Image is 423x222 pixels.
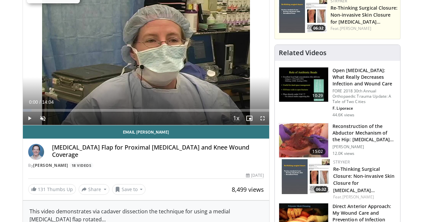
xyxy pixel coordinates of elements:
a: 10:29 Open [MEDICAL_DATA]: What Really Decreases Infection and Wound Care FORE 2018 30th Annual O... [279,67,396,118]
div: [DATE] [246,172,264,178]
img: Avatar [28,144,44,160]
a: [PERSON_NAME] [340,26,371,31]
img: ded7be61-cdd8-40fc-98a3-de551fea390e.150x105_q85_crop-smart_upscale.jpg [279,67,328,102]
a: 15:02 Reconstruction of the Abductor Mechanism of the Hip: [MEDICAL_DATA]… [PERSON_NAME] 12.0K views [279,123,396,158]
h4: Related Videos [279,49,327,57]
h4: [MEDICAL_DATA] Flap for Proximal [MEDICAL_DATA] and Knee Wound Coverage [52,144,264,158]
a: Re-Thinking Surgical Closure: Non-invasive Skin Closure for [MEDICAL_DATA]… [331,5,397,25]
div: Feat. [331,26,397,32]
button: Save to [112,184,146,195]
div: Feat. [333,194,395,200]
a: Stryker [333,159,350,165]
button: Fullscreen [256,112,269,125]
a: Email [PERSON_NAME] [23,125,269,139]
h3: Reconstruction of the Abductor Mechanism of the Hip: [MEDICAL_DATA]… [332,123,396,143]
button: Share [79,184,109,195]
a: [PERSON_NAME] [33,163,68,168]
span: / [39,99,41,105]
a: Re-Thinking Surgical Closure: Non-invasive Skin Closure for [MEDICAL_DATA]… [333,166,395,193]
div: Progress Bar [23,109,269,112]
a: 131 Thumbs Up [28,184,76,194]
button: Play [23,112,36,125]
span: 10:29 [310,92,326,99]
span: 0:00 [29,99,38,105]
span: 06:32 [314,186,328,192]
p: FORE 2018 30th Annual Orthopaedic Trauma Update: A Tale of Two Cities [332,88,396,104]
span: 131 [38,186,46,192]
span: 15:02 [310,148,326,155]
button: Unmute [36,112,49,125]
p: 12.0K views [332,151,354,156]
a: [PERSON_NAME] [342,194,374,200]
a: 18 Videos [69,163,93,168]
a: 06:32 [280,159,330,194]
button: Playback Rate [229,112,243,125]
span: 14:04 [42,99,54,105]
p: [PERSON_NAME] [332,144,396,150]
button: Enable picture-in-picture mode [243,112,256,125]
p: F. Liporace [332,106,396,111]
img: whit_recon_1.png.150x105_q85_crop-smart_upscale.jpg [279,123,328,158]
span: 06:32 [311,25,326,31]
img: f1f532c3-0ef6-42d5-913a-00ff2bbdb663.150x105_q85_crop-smart_upscale.jpg [280,159,330,194]
div: By [28,163,264,168]
p: 44.6K views [332,112,354,118]
h3: Open [MEDICAL_DATA]: What Really Decreases Infection and Wound Care [332,67,396,87]
span: 8,499 views [232,185,264,193]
